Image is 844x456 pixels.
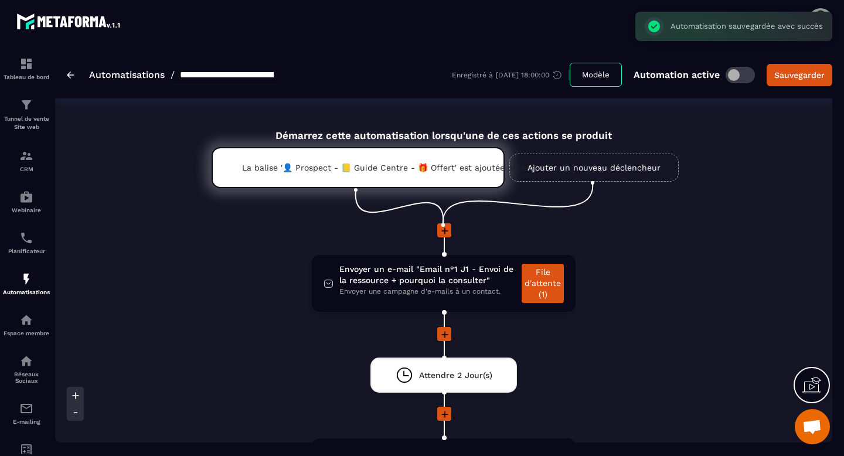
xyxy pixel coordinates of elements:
a: schedulerschedulerPlanificateur [3,222,50,263]
img: automations [19,272,33,286]
a: automationsautomationsWebinaire [3,181,50,222]
div: Ouvrir le chat [795,409,830,444]
p: Réseaux Sociaux [3,371,50,384]
span: Attendre 2 Jour(s) [419,370,492,381]
a: formationformationCRM [3,140,50,181]
button: Modèle [570,63,622,87]
span: / [171,69,175,80]
p: La balise '👤 Prospect - 📒 Guide Centre - 🎁 Offert' est ajoutée plusieurs fois [242,163,474,172]
span: Envoyer un e-mail "Email n°1 J1 - Envoi de la ressource + pourquoi la consulter" [339,264,516,286]
a: social-networksocial-networkRéseaux Sociaux [3,345,50,393]
img: formation [19,98,33,112]
div: Enregistré à [452,70,570,80]
span: Envoyer une campagne d'e-mails à un contact. [339,286,516,297]
a: File d'attente (1) [522,264,564,303]
img: formation [19,149,33,163]
a: automationsautomationsAutomatisations [3,263,50,304]
p: Espace membre [3,330,50,336]
p: Automation active [634,69,720,80]
img: email [19,401,33,416]
a: Automatisations [89,69,165,80]
p: Tunnel de vente Site web [3,115,50,131]
p: Tableau de bord [3,74,50,80]
img: scheduler [19,231,33,245]
p: [DATE] 18:00:00 [496,71,549,79]
img: formation [19,57,33,71]
button: Sauvegarder [767,64,832,86]
p: E-mailing [3,418,50,425]
div: Démarrez cette automatisation lorsqu'une de ces actions se produit [182,116,706,141]
p: CRM [3,166,50,172]
div: Sauvegarder [774,69,825,81]
p: Automatisations [3,289,50,295]
a: formationformationTableau de bord [3,48,50,89]
img: logo [16,11,122,32]
a: formationformationTunnel de vente Site web [3,89,50,140]
a: Ajouter un nouveau déclencheur [509,154,679,182]
img: arrow [67,72,74,79]
a: emailemailE-mailing [3,393,50,434]
p: Planificateur [3,248,50,254]
a: automationsautomationsEspace membre [3,304,50,345]
p: Webinaire [3,207,50,213]
img: social-network [19,354,33,368]
img: automations [19,313,33,327]
img: automations [19,190,33,204]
